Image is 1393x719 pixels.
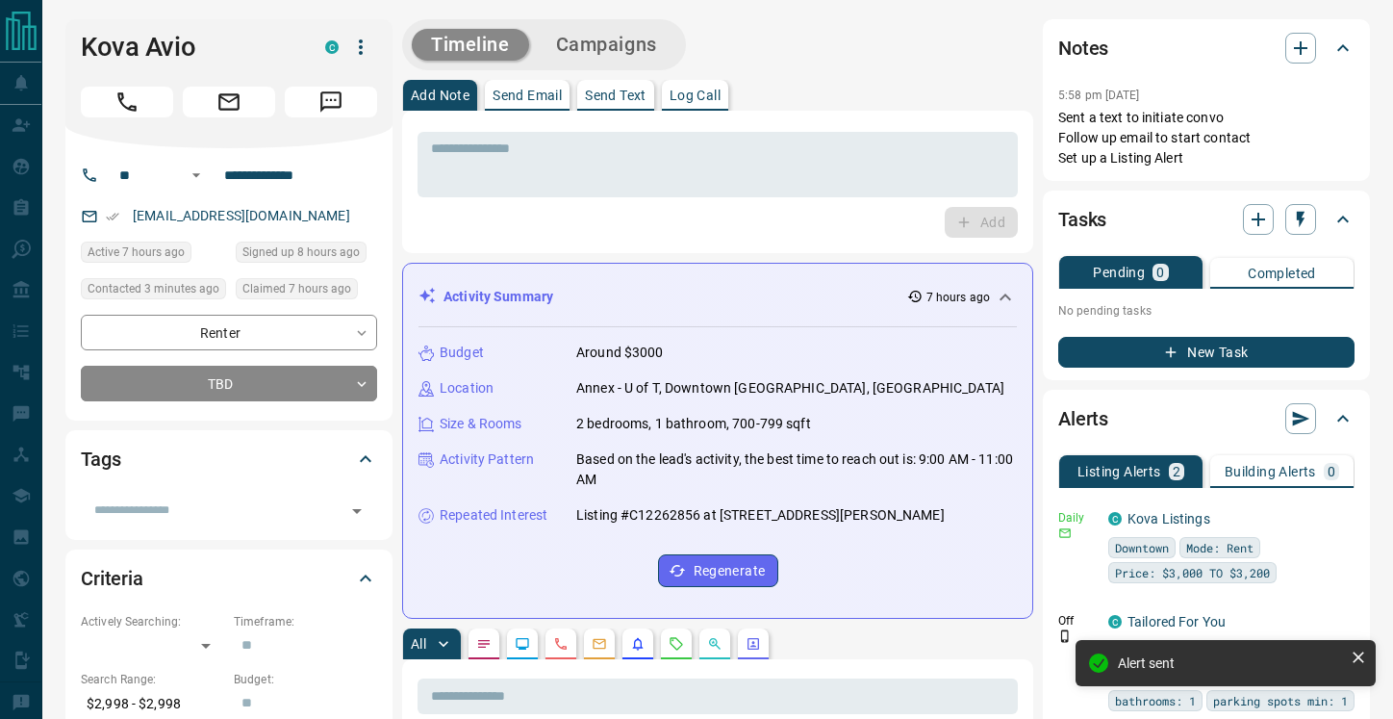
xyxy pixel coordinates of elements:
[1058,337,1355,368] button: New Task
[1093,266,1145,279] p: Pending
[1248,267,1316,280] p: Completed
[1108,512,1122,526] div: condos.ca
[537,29,676,61] button: Campaigns
[1115,563,1270,582] span: Price: $3,000 TO $3,200
[81,278,226,305] div: Tue Aug 12 2025
[1058,25,1355,71] div: Notes
[1058,509,1097,526] p: Daily
[81,242,226,269] div: Tue Aug 12 2025
[592,636,607,652] svg: Emails
[133,208,350,223] a: [EMAIL_ADDRESS][DOMAIN_NAME]
[88,243,185,262] span: Active 7 hours ago
[707,636,722,652] svg: Opportunities
[1058,196,1355,243] div: Tasks
[576,449,1017,490] p: Based on the lead's activity, the best time to reach out is: 9:00 AM - 11:00 AM
[285,87,377,117] span: Message
[1118,655,1343,671] div: Alert sent
[1225,465,1316,478] p: Building Alerts
[88,279,219,298] span: Contacted 3 minutes ago
[670,89,721,102] p: Log Call
[81,436,377,482] div: Tags
[1156,266,1164,279] p: 0
[1328,465,1335,478] p: 0
[1115,538,1169,557] span: Downtown
[185,164,208,187] button: Open
[412,29,529,61] button: Timeline
[1058,612,1097,629] p: Off
[81,444,120,475] h2: Tags
[1186,538,1254,557] span: Mode: Rent
[576,505,945,526] p: Listing #C12262856 at [STREET_ADDRESS][PERSON_NAME]
[81,32,296,63] h1: Kova Avio
[585,89,646,102] p: Send Text
[1077,465,1161,478] p: Listing Alerts
[669,636,684,652] svg: Requests
[81,613,224,630] p: Actively Searching:
[658,554,778,587] button: Regenerate
[1058,108,1355,168] p: Sent a text to initiate convo Follow up email to start contact Set up a Listing Alert
[81,87,173,117] span: Call
[1058,403,1108,434] h2: Alerts
[234,671,377,688] p: Budget:
[1058,204,1106,235] h2: Tasks
[81,366,377,401] div: TBD
[440,449,534,470] p: Activity Pattern
[242,279,351,298] span: Claimed 7 hours ago
[234,613,377,630] p: Timeframe:
[515,636,530,652] svg: Lead Browsing Activity
[236,278,377,305] div: Tue Aug 12 2025
[493,89,562,102] p: Send Email
[418,279,1017,315] div: Activity Summary7 hours ago
[746,636,761,652] svg: Agent Actions
[81,563,143,594] h2: Criteria
[576,343,664,363] p: Around $3000
[440,343,484,363] p: Budget
[81,671,224,688] p: Search Range:
[630,636,646,652] svg: Listing Alerts
[1058,526,1072,540] svg: Email
[1058,396,1355,442] div: Alerts
[1108,615,1122,629] div: condos.ca
[183,87,275,117] span: Email
[553,636,569,652] svg: Calls
[440,414,522,434] p: Size & Rooms
[576,414,811,434] p: 2 bedrooms, 1 bathroom, 700-799 sqft
[926,289,990,306] p: 7 hours ago
[236,242,377,269] div: Tue Aug 12 2025
[443,287,553,307] p: Activity Summary
[325,40,339,54] div: condos.ca
[242,243,360,262] span: Signed up 8 hours ago
[576,378,1004,398] p: Annex - U of T, Downtown [GEOGRAPHIC_DATA], [GEOGRAPHIC_DATA]
[1173,465,1180,478] p: 2
[1127,511,1210,526] a: Kova Listings
[1058,89,1140,102] p: 5:58 pm [DATE]
[106,210,119,223] svg: Email Verified
[440,378,494,398] p: Location
[1058,33,1108,64] h2: Notes
[411,637,426,651] p: All
[343,498,370,525] button: Open
[440,505,547,526] p: Repeated Interest
[1058,629,1072,643] svg: Push Notification Only
[1058,296,1355,325] p: No pending tasks
[476,636,492,652] svg: Notes
[411,89,469,102] p: Add Note
[81,555,377,602] div: Criteria
[81,315,377,350] div: Renter
[1127,614,1226,629] a: Tailored For You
